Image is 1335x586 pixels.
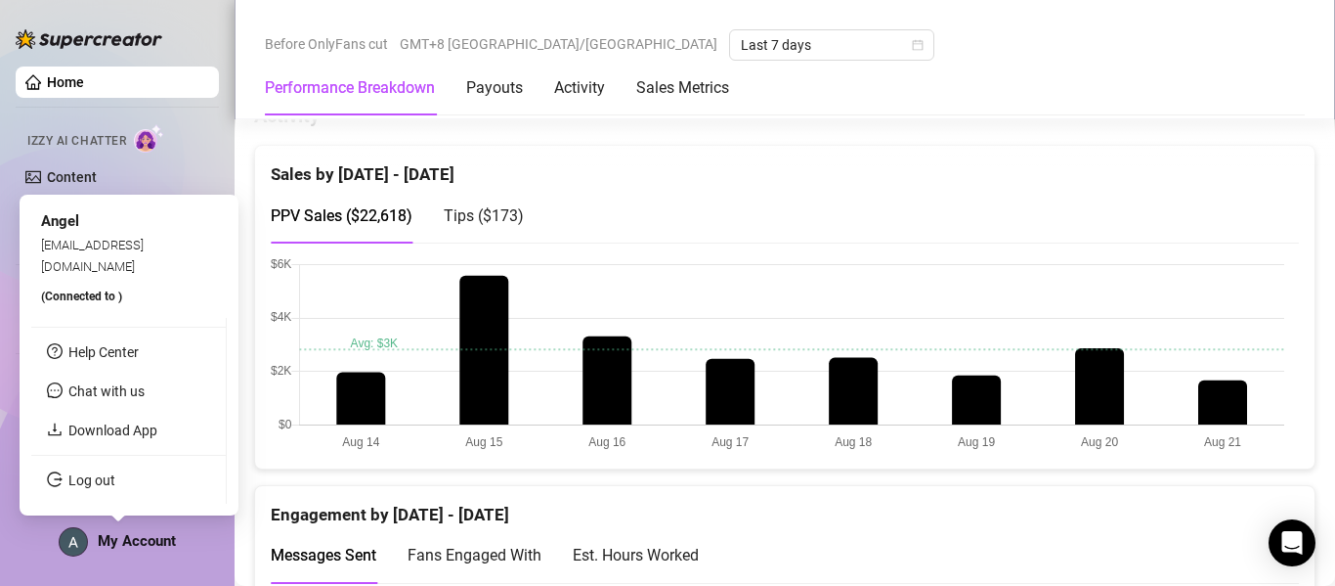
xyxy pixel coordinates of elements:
[271,146,1299,188] div: Sales by [DATE] - [DATE]
[554,76,605,100] div: Activity
[271,546,376,564] span: Messages Sent
[741,30,923,60] span: Last 7 days
[41,290,122,303] span: (Connected to )
[912,39,924,51] span: calendar
[271,206,412,225] span: PPV Sales ( $22,618 )
[47,74,84,90] a: Home
[98,532,176,550] span: My Account
[60,528,87,556] img: ACg8ocIpWzLmD3A5hmkSZfBJcT14Fg8bFGaqbLo-Z0mqyYAWwTjPNSU=s96-c
[68,344,139,360] a: Help Center
[47,169,97,185] a: Content
[408,546,541,564] span: Fans Engaged With
[265,76,435,100] div: Performance Breakdown
[573,543,699,567] div: Est. Hours Worked
[271,486,1299,528] div: Engagement by [DATE] - [DATE]
[68,423,157,438] a: Download App
[27,132,126,151] span: Izzy AI Chatter
[41,237,144,273] span: [EMAIL_ADDRESS][DOMAIN_NAME]
[16,29,162,49] img: logo-BBDzfeDw.svg
[466,76,523,100] div: Payouts
[68,383,145,399] span: Chat with us
[1269,519,1315,566] div: Open Intercom Messenger
[636,76,729,100] div: Sales Metrics
[265,29,388,59] span: Before OnlyFans cut
[47,383,63,398] span: message
[31,465,226,496] li: Log out
[400,29,717,59] span: GMT+8 [GEOGRAPHIC_DATA]/[GEOGRAPHIC_DATA]
[134,124,164,153] img: AI Chatter
[444,206,524,225] span: Tips ( $173 )
[41,212,79,230] span: Angel
[68,473,115,488] a: Log out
